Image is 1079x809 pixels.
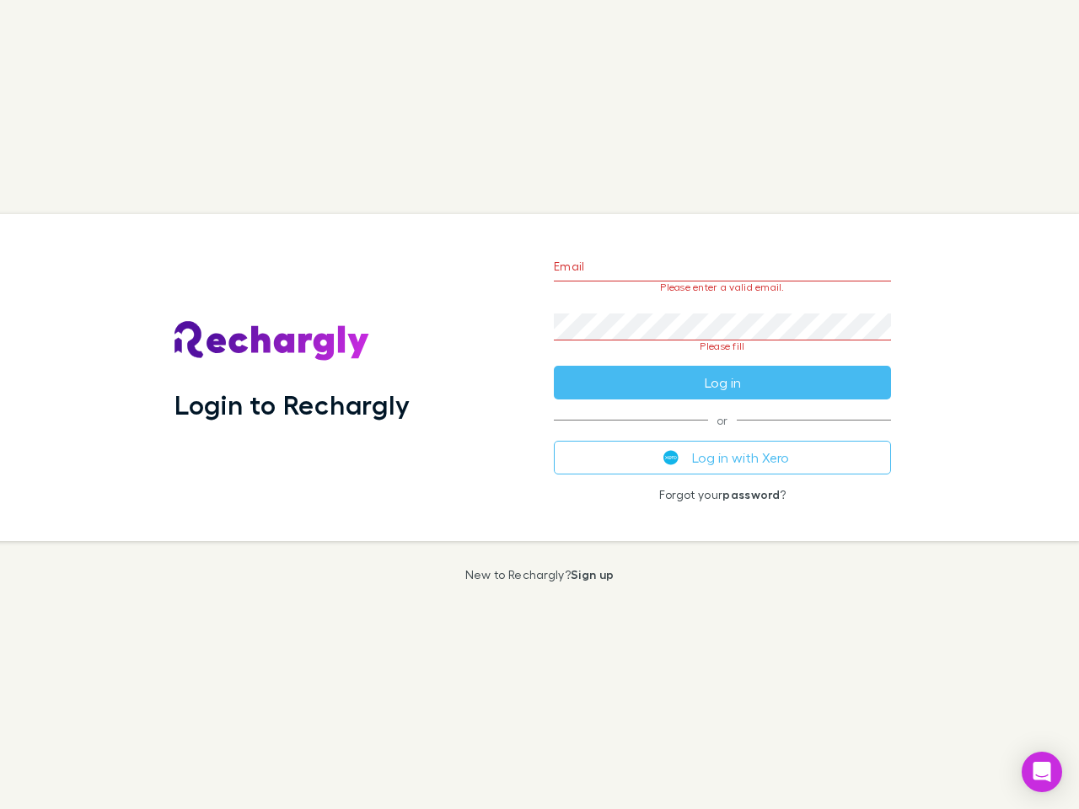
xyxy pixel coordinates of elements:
img: Rechargly's Logo [174,321,370,362]
button: Log in with Xero [554,441,891,474]
span: or [554,420,891,421]
p: Please fill [554,340,891,352]
a: password [722,487,780,501]
img: Xero's logo [663,450,679,465]
a: Sign up [571,567,614,581]
p: Forgot your ? [554,488,891,501]
p: New to Rechargly? [465,568,615,581]
p: Please enter a valid email. [554,281,891,293]
h1: Login to Rechargly [174,388,410,421]
div: Open Intercom Messenger [1022,752,1062,792]
button: Log in [554,366,891,399]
